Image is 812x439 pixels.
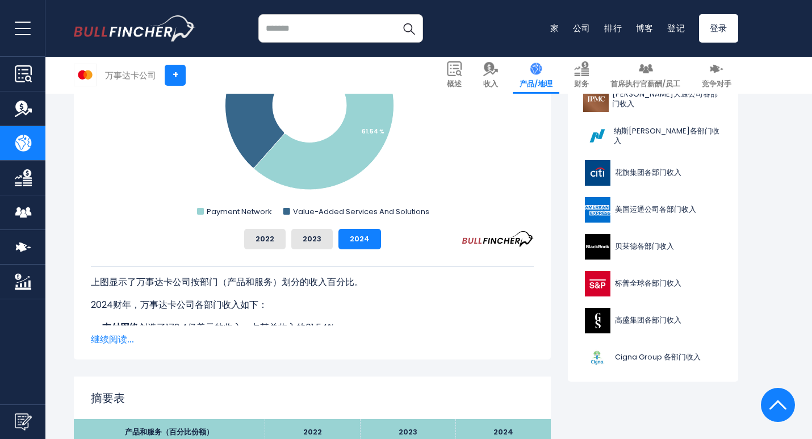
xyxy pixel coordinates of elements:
[74,64,96,86] img: MA 徽标
[576,157,730,189] a: 花旗集团各部门收入
[604,57,687,94] a: 首席执行官薪酬/员工
[173,68,178,81] font: +
[244,229,286,249] button: 2022
[125,427,214,437] font: 产品和服务（百分比份额）
[583,197,612,223] img: AXP 徽标
[583,86,609,112] img: JPM 徽标
[576,305,730,336] a: 高盛集团各部门收入
[574,78,589,89] font: 财务
[614,126,719,146] font: 纳斯[PERSON_NAME]各部门收入
[615,167,681,178] font: 花旗集团各部门收入
[695,57,738,94] a: 竞争对手
[520,78,553,89] font: 产品/地理
[583,345,612,370] img: CI 徽标
[447,78,462,89] font: 概述
[476,57,505,94] a: 收入
[440,57,468,94] a: 概述
[362,127,384,136] tspan: 61.54 %
[576,231,730,262] a: 贝莱德各部门收入
[576,268,730,299] a: 标普全球各部门收入
[576,83,730,115] a: [PERSON_NAME]大通公司各部门收入
[165,65,186,86] a: +
[91,275,363,289] font: 上图显示了万事达卡公司按部门（产品和服务）划分的收入百分比。
[583,234,612,260] img: 黑色标志
[293,206,429,217] text: Value-Added Services And Solutions
[583,160,612,186] img: C 标志
[105,69,156,81] font: 万事达卡公司
[395,14,423,43] button: 搜索
[139,321,344,334] font: 创造了173.4亿美元的收入，占其总收入的61.54%。
[576,120,730,152] a: 纳斯[PERSON_NAME]各部门收入
[615,352,701,362] font: Cigna Group 各部门收入
[583,271,612,296] img: SPGI 徽标
[702,78,731,89] font: 竞争对手
[612,89,718,109] font: [PERSON_NAME]大通公司各部门收入
[303,427,322,437] font: 2022
[550,22,559,34] a: 家
[303,233,321,244] font: 2023
[615,315,681,325] font: 高盛集团各部门收入
[291,229,333,249] button: 2023
[207,206,272,217] text: Payment Network
[576,342,730,373] a: Cigna Group 各部门收入
[710,22,728,34] font: 登录
[567,57,596,94] a: 财务
[610,78,680,89] font: 首席执行官薪酬/员工
[493,427,513,437] font: 2024
[615,204,696,215] font: 美国运通公司各部门收入
[338,229,381,249] button: 2024
[91,333,134,346] font: 继续阅读...
[573,22,591,34] a: 公司
[636,22,654,34] a: 博客
[604,22,622,34] a: 排行
[350,233,370,244] font: 2024
[583,123,610,149] img: NDAQ 徽标
[615,241,674,252] font: 贝莱德各部门收入
[91,298,267,311] font: 2024财年，万事达卡公司各部门收入如下：
[483,78,498,89] font: 收入
[583,308,612,333] img: GS 徽标
[256,233,274,244] font: 2022
[74,15,196,41] a: 前往主页
[513,57,559,94] a: 产品/地理
[399,427,417,437] font: 2023
[615,278,681,289] font: 标普全球各部门收入
[74,15,196,41] img: 红腹灰雀徽标
[576,194,730,225] a: 美国运通公司各部门收入
[102,321,139,334] font: 支付网络
[699,14,739,43] a: 登录
[91,390,125,406] font: 摘要表
[667,22,685,34] a: 登记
